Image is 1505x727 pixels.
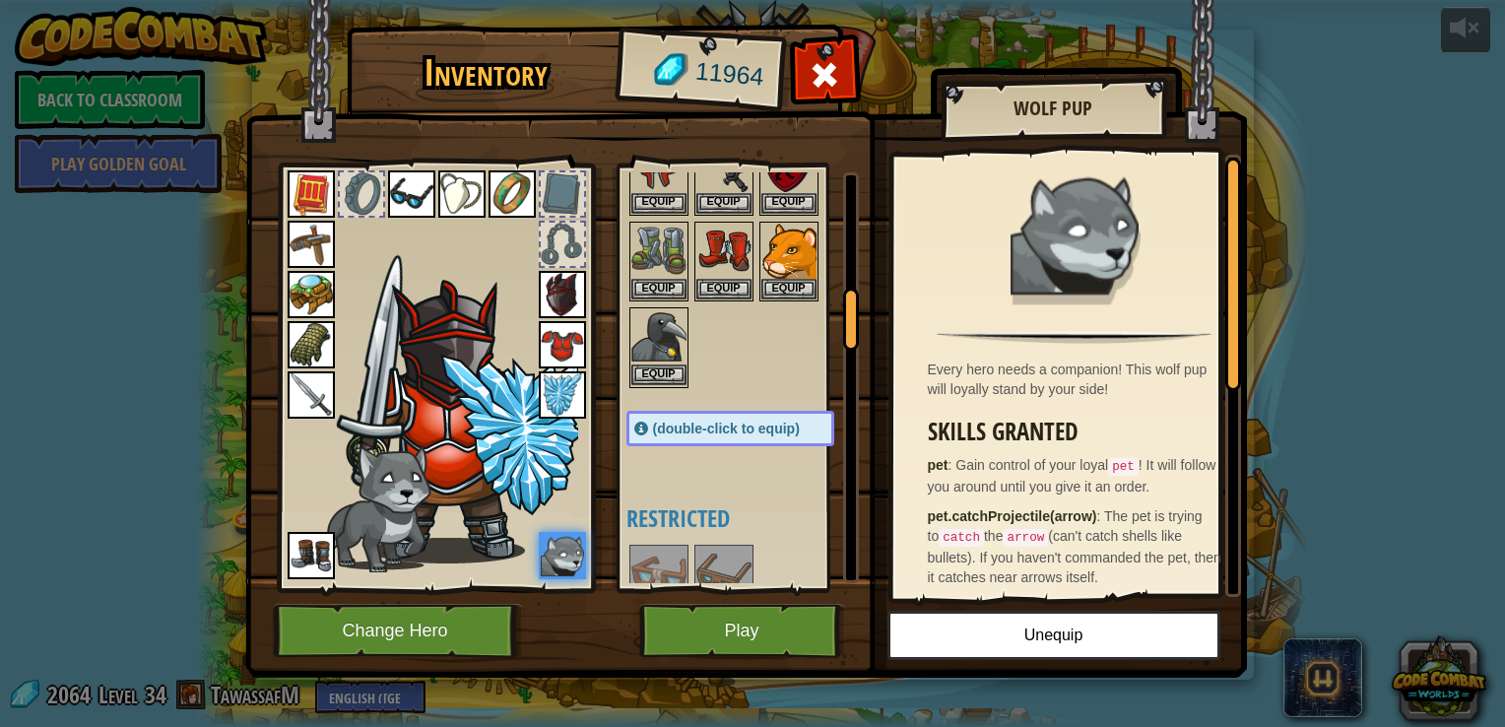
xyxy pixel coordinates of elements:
button: Equip [631,193,687,214]
img: portrait.png [631,547,687,602]
button: Equip [761,279,817,299]
button: Equip [696,279,752,299]
strong: pet.catchProjectile(arrow) [928,508,1097,524]
button: Equip [696,193,752,214]
img: portrait.png [631,224,687,279]
button: Change Hero [273,604,523,658]
span: The pet is trying to the (can't catch shells like bullets). If you haven't commanded the pet, the... [928,508,1221,585]
img: portrait.png [288,371,335,419]
img: portrait.png [631,309,687,364]
img: deflector-male.png [337,277,578,563]
span: Gain control of your loyal ! It will follow you around until you give it an order. [928,457,1216,495]
img: portrait.png [288,321,335,368]
img: portrait.png [539,271,586,318]
button: Equip [761,193,817,214]
code: arrow [1003,529,1048,547]
img: portrait.png [489,170,536,218]
span: : [1096,508,1104,524]
h4: Restricted [626,505,874,531]
strong: pet [928,457,949,473]
span: 11964 [693,54,764,96]
code: pet [1108,458,1139,476]
button: Equip [631,279,687,299]
img: portrait.png [539,371,586,419]
code: catch [939,529,984,547]
img: portrait.png [761,224,817,279]
img: portrait.png [539,321,586,368]
img: portrait.png [696,224,752,279]
h1: Inventory [360,52,612,94]
img: portrait.png [288,532,335,579]
img: hr.png [937,331,1211,344]
img: portrait.png [438,170,486,218]
img: portrait.png [388,170,435,218]
span: : [949,457,956,473]
h2: Wolf Pup [960,98,1145,119]
button: Equip [631,364,687,385]
img: portrait.png [539,532,586,579]
img: portrait.png [288,221,335,268]
div: Every hero needs a companion! This wolf pup will loyally stand by your side! [928,360,1231,399]
img: wolf-pup-paper-doll.png [321,444,431,572]
span: (double-click to equip) [653,421,800,436]
h3: Skills Granted [928,419,1231,445]
button: Unequip [887,611,1220,660]
button: Play [639,604,845,658]
img: portrait.png [288,170,335,218]
img: portrait.png [696,547,752,602]
img: portrait.png [288,271,335,318]
img: portrait.png [1011,169,1139,297]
